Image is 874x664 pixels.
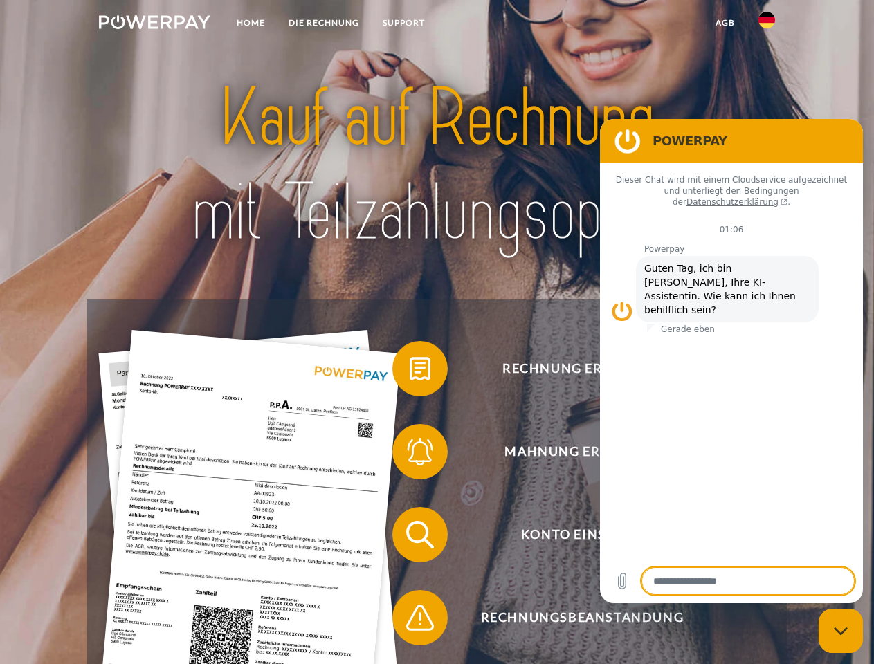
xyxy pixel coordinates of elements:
img: qb_bell.svg [403,434,437,469]
button: Rechnungsbeanstandung [392,590,752,645]
img: qb_warning.svg [403,600,437,635]
button: Rechnung erhalten? [392,341,752,396]
img: logo-powerpay-white.svg [99,15,210,29]
span: Konto einsehen [412,507,752,562]
a: DIE RECHNUNG [277,10,371,35]
a: SUPPORT [371,10,437,35]
span: Rechnung erhalten? [412,341,752,396]
button: Mahnung erhalten? [392,424,752,479]
a: agb [704,10,747,35]
a: Home [225,10,277,35]
img: qb_bill.svg [403,351,437,386]
iframe: Schaltfläche zum Öffnen des Messaging-Fensters; Konversation läuft [819,609,863,653]
iframe: Messaging-Fenster [600,119,863,603]
img: de [758,12,775,28]
img: qb_search.svg [403,517,437,552]
button: Konto einsehen [392,507,752,562]
img: title-powerpay_de.svg [132,66,742,265]
span: Rechnungsbeanstandung [412,590,752,645]
span: Mahnung erhalten? [412,424,752,479]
